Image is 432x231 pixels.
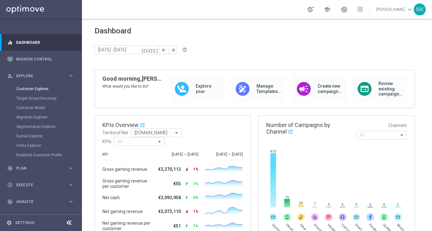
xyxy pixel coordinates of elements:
[16,141,81,150] div: Visits Explorer
[68,182,74,188] i: keyboard_arrow_right
[414,3,426,15] div: NK
[7,40,13,45] i: equalizer
[15,221,34,225] a: Settings
[16,94,81,103] div: Target Group Discovery
[7,199,74,204] button: track_changes Analyze keyboard_arrow_right
[16,143,66,148] a: Visits Explorer
[7,182,74,188] button: play_circle_outline Execute keyboard_arrow_right
[6,220,12,226] i: settings
[16,166,68,170] span: Plan
[68,165,74,171] i: keyboard_arrow_right
[68,199,74,205] i: keyboard_arrow_right
[7,73,13,79] i: person_search
[7,40,74,45] button: equalizer Dashboard
[16,51,74,67] a: Mission Control
[7,182,13,188] i: play_circle_outline
[7,199,13,205] i: track_changes
[7,51,74,67] div: Mission Control
[7,165,13,171] i: gps_fixed
[16,150,81,160] div: Realtime Customer Profile
[16,74,68,78] span: Explore
[16,113,81,122] div: Migration Explorer
[7,73,74,78] button: person_search Explore keyboard_arrow_right
[7,165,68,171] div: Plan
[16,86,66,91] a: Customer Explorer
[16,105,66,110] a: Customer Model
[376,5,414,14] a: [PERSON_NAME]keyboard_arrow_down
[16,124,66,129] a: Segmentation Explorer
[7,57,74,62] button: Mission Control
[16,200,68,204] span: Analyze
[7,199,68,205] div: Analyze
[68,73,74,79] i: keyboard_arrow_right
[7,182,68,188] div: Execute
[16,34,74,51] a: Dashboard
[16,183,68,187] span: Execute
[7,166,74,171] button: gps_fixed Plan keyboard_arrow_right
[16,153,66,158] a: Realtime Customer Profile
[7,34,74,51] div: Dashboard
[16,115,66,120] a: Migration Explorer
[16,131,81,141] div: Funnel Explorer
[16,84,81,94] div: Customer Explorer
[16,122,81,131] div: Segmentation Explorer
[324,6,331,13] span: school
[16,96,66,101] a: Target Group Discovery
[406,6,413,13] span: keyboard_arrow_down
[16,103,81,113] div: Customer Model
[16,134,66,139] a: Funnel Explorer
[7,73,68,79] div: Explore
